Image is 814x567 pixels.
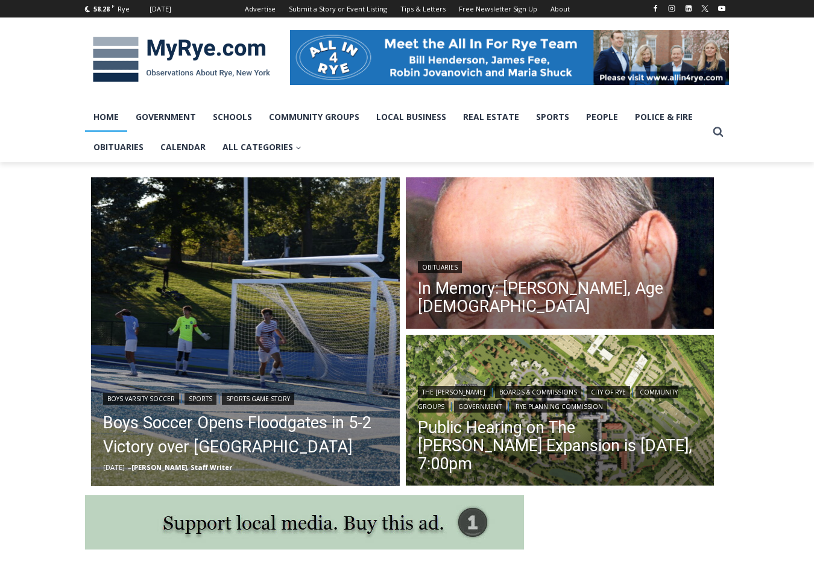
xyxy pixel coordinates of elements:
[418,386,678,413] a: Community Groups
[118,4,130,14] div: Rye
[406,177,715,332] img: Obituary - Donald J. Demas
[418,279,702,315] a: In Memory: [PERSON_NAME], Age [DEMOGRAPHIC_DATA]
[698,1,712,16] a: X
[707,121,729,143] button: View Search Form
[626,102,701,132] a: Police & Fire
[681,1,696,16] a: Linkedin
[131,463,232,472] a: [PERSON_NAME], Staff Writer
[93,4,110,13] span: 58.28
[112,2,115,9] span: F
[418,261,462,273] a: Obituaries
[103,390,388,405] div: | |
[85,28,278,91] img: MyRye.com
[578,102,626,132] a: People
[648,1,663,16] a: Facebook
[103,393,179,405] a: Boys Varsity Soccer
[455,102,528,132] a: Real Estate
[91,177,400,486] a: Read More Boys Soccer Opens Floodgates in 5-2 Victory over Westlake
[85,132,152,162] a: Obituaries
[418,386,490,398] a: The [PERSON_NAME]
[103,463,125,472] time: [DATE]
[222,393,294,405] a: Sports Game Story
[150,4,171,14] div: [DATE]
[406,177,715,332] a: Read More In Memory: Donald J. Demas, Age 90
[528,102,578,132] a: Sports
[290,30,729,84] img: All in for Rye
[214,132,310,162] a: All Categories
[260,102,368,132] a: Community Groups
[85,495,524,550] img: support local media, buy this ad
[715,1,729,16] a: YouTube
[495,386,581,398] a: Boards & Commissions
[406,335,715,489] a: Read More Public Hearing on The Osborn Expansion is Tuesday, 7:00pm
[454,401,506,413] a: Government
[418,419,702,473] a: Public Hearing on The [PERSON_NAME] Expansion is [DATE], 7:00pm
[368,102,455,132] a: Local Business
[85,102,707,163] nav: Primary Navigation
[85,102,127,132] a: Home
[418,384,702,413] div: | | | | |
[91,177,400,486] img: (PHOTO: Rye Boys Soccer's Connor Dehmer (#25) scored the game-winning goal to help the Garnets de...
[406,335,715,489] img: (PHOTO: Illustrative plan of The Osborn's proposed site plan from the July 10, 2025 planning comm...
[222,141,301,154] span: All Categories
[103,411,388,459] a: Boys Soccer Opens Floodgates in 5-2 Victory over [GEOGRAPHIC_DATA]
[204,102,260,132] a: Schools
[152,132,214,162] a: Calendar
[511,401,607,413] a: Rye Planning Commission
[185,393,216,405] a: Sports
[664,1,679,16] a: Instagram
[128,463,131,472] span: –
[127,102,204,132] a: Government
[587,386,630,398] a: City of Rye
